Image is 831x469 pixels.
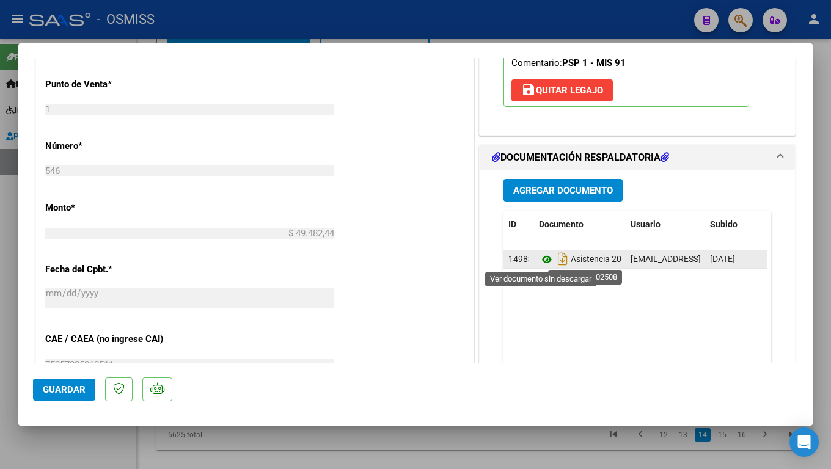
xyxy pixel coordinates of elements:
datatable-header-cell: Acción [766,211,827,238]
strong: PSP 1 - MIS 91 [562,57,626,68]
i: Descargar documento [555,249,571,269]
span: [DATE] [710,254,735,264]
button: Guardar [33,379,95,401]
div: Open Intercom Messenger [789,427,819,457]
p: Punto de Venta [45,78,171,92]
mat-expansion-panel-header: DOCUMENTACIÓN RESPALDATORIA [480,145,795,170]
datatable-header-cell: Usuario [626,211,705,238]
datatable-header-cell: Documento [534,211,626,238]
div: DOCUMENTACIÓN RESPALDATORIA [480,170,795,423]
datatable-header-cell: Subido [705,211,766,238]
span: Usuario [631,219,661,229]
p: Número [45,139,171,153]
span: 149836 [508,254,538,264]
datatable-header-cell: ID [503,211,534,238]
p: CAE / CAEA (no ingrese CAI) [45,332,171,346]
button: Quitar Legajo [511,79,613,101]
button: Agregar Documento [503,179,623,202]
p: Fecha del Cpbt. [45,263,171,277]
span: ID [508,219,516,229]
span: Comentario: [511,57,626,68]
span: Subido [710,219,738,229]
h1: DOCUMENTACIÓN RESPALDATORIA [492,150,669,165]
span: Agregar Documento [513,185,613,196]
span: Guardar [43,384,86,395]
p: Monto [45,201,171,215]
span: Asistencia 202508 [539,255,641,264]
span: Quitar Legajo [521,85,603,96]
mat-icon: save [521,82,536,97]
span: Documento [539,219,584,229]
